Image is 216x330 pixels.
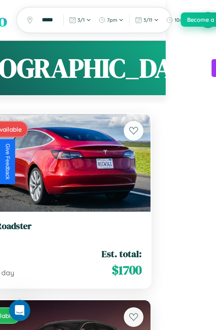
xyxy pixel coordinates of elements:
span: 3 / 1 [77,17,85,23]
button: 3/1 [66,15,94,25]
button: 10am [163,15,196,25]
iframe: Intercom live chat [9,300,30,321]
span: 10am [175,17,187,23]
button: 3/11 [132,15,162,25]
div: Give Feedback [4,144,11,180]
span: $ 1700 [112,261,142,279]
span: Est. total: [102,247,142,260]
span: 7pm [107,17,117,23]
span: 3 / 11 [143,17,152,23]
button: 7pm [96,15,126,25]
